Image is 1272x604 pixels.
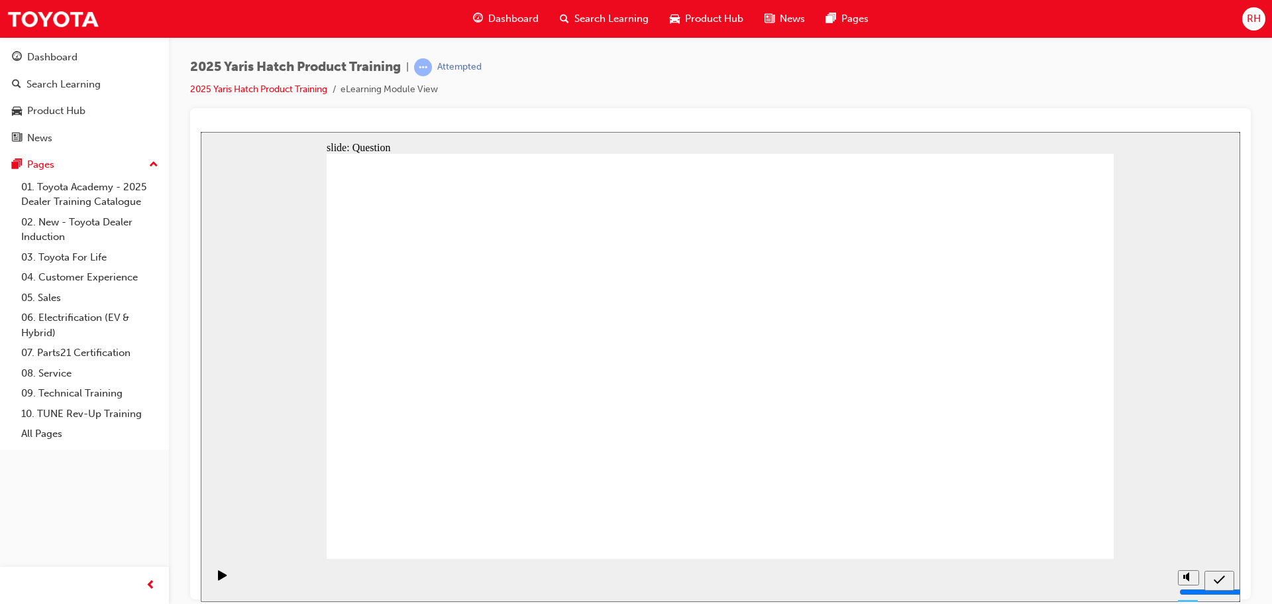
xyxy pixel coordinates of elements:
a: news-iconNews [754,5,816,32]
div: Search Learning [26,77,101,92]
div: playback controls [7,427,29,470]
a: Search Learning [5,72,164,97]
span: car-icon [670,11,680,27]
div: Dashboard [27,50,78,65]
span: learningRecordVerb_ATTEMPT-icon [414,58,432,76]
a: Product Hub [5,99,164,123]
span: news-icon [12,133,22,145]
a: 10. TUNE Rev-Up Training [16,404,164,424]
a: 07. Parts21 Certification [16,343,164,363]
a: car-iconProduct Hub [659,5,754,32]
a: 01. Toyota Academy - 2025 Dealer Training Catalogue [16,177,164,212]
img: Trak [7,4,99,34]
span: car-icon [12,105,22,117]
button: Pages [5,152,164,177]
a: 08. Service [16,363,164,384]
div: Attempted [437,61,482,74]
span: | [406,60,409,75]
span: search-icon [12,79,21,91]
span: Search Learning [574,11,649,27]
span: News [780,11,805,27]
span: prev-icon [146,577,156,594]
a: All Pages [16,424,164,444]
span: pages-icon [12,159,22,171]
span: Product Hub [685,11,743,27]
span: RH [1247,11,1261,27]
div: News [27,131,52,146]
button: Submit (Ctrl+Alt+S) [1004,439,1033,459]
span: guage-icon [12,52,22,64]
li: eLearning Module View [341,82,438,97]
span: search-icon [560,11,569,27]
nav: slide navigation [1004,427,1033,470]
a: 2025 Yaris Hatch Product Training [190,84,327,95]
a: pages-iconPages [816,5,879,32]
a: 05. Sales [16,288,164,308]
a: News [5,126,164,151]
div: Product Hub [27,103,85,119]
a: 02. New - Toyota Dealer Induction [16,212,164,247]
span: pages-icon [826,11,836,27]
a: 06. Electrification (EV & Hybrid) [16,308,164,343]
div: misc controls [971,427,997,470]
button: Play (Ctrl+Alt+P) [7,438,29,460]
a: 09. Technical Training [16,383,164,404]
span: Dashboard [488,11,539,27]
button: DashboardSearch LearningProduct HubNews [5,42,164,152]
span: up-icon [149,156,158,174]
a: 04. Customer Experience [16,267,164,288]
a: Dashboard [5,45,164,70]
span: Pages [841,11,869,27]
button: Mute (Ctrl+Alt+M) [977,438,998,453]
button: RH [1242,7,1265,30]
span: 2025 Yaris Hatch Product Training [190,60,401,75]
span: news-icon [765,11,774,27]
input: volume [979,455,1064,465]
div: Pages [27,157,54,172]
a: 03. Toyota For Life [16,247,164,268]
span: guage-icon [473,11,483,27]
a: guage-iconDashboard [462,5,549,32]
a: search-iconSearch Learning [549,5,659,32]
